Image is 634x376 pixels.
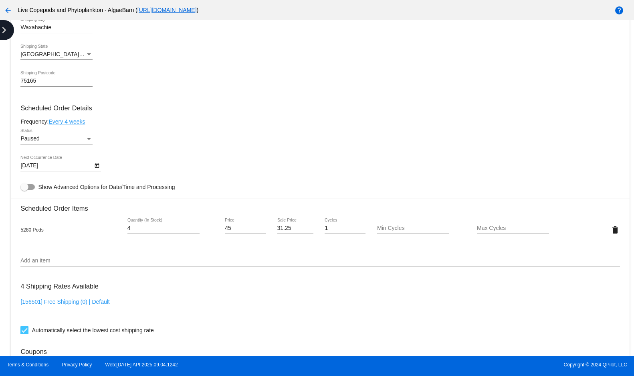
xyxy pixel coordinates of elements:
[324,362,627,368] span: Copyright © 2024 QPilot, LLC
[20,118,620,125] div: Frequency:
[225,225,266,232] input: Price
[20,104,620,112] h3: Scheduled Order Details
[48,118,85,125] a: Every 4 weeks
[377,225,449,232] input: Min Cycles
[20,51,115,57] span: [GEOGRAPHIC_DATA] | [US_STATE]
[20,136,93,142] mat-select: Status
[477,225,549,232] input: Max Cycles
[20,299,109,305] a: [156501] Free Shipping (0) | Default
[20,227,43,233] span: 5280 Pods
[20,278,98,295] h3: 4 Shipping Rates Available
[18,7,198,13] span: Live Copepods and Phytoplankton - AlgaeBarn ( )
[20,199,620,212] h3: Scheduled Order Items
[20,51,93,58] mat-select: Shipping State
[38,183,175,191] span: Show Advanced Options for Date/Time and Processing
[20,78,93,84] input: Shipping Postcode
[32,325,153,335] span: Automatically select the lowest cost shipping rate
[62,362,92,368] a: Privacy Policy
[20,258,620,264] input: Add an item
[7,362,48,368] a: Terms & Conditions
[93,161,101,169] button: Open calendar
[20,135,39,142] span: Paused
[3,6,13,15] mat-icon: arrow_back
[105,362,178,368] a: Web:[DATE] API:2025.09.04.1242
[127,225,200,232] input: Quantity (In Stock)
[20,24,93,31] input: Shipping City
[20,163,93,169] input: Next Occurrence Date
[325,225,365,232] input: Cycles
[20,342,620,356] h3: Coupons
[610,225,620,235] mat-icon: delete
[277,225,313,232] input: Sale Price
[614,6,624,15] mat-icon: help
[137,7,197,13] a: [URL][DOMAIN_NAME]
